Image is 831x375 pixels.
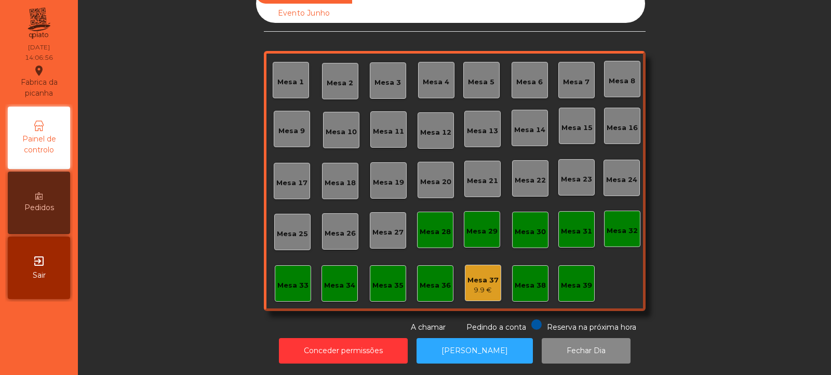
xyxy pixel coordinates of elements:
i: location_on [33,64,45,77]
div: Mesa 25 [277,229,308,239]
div: Mesa 10 [326,127,357,137]
div: Mesa 7 [563,77,589,87]
div: Mesa 38 [515,280,546,291]
span: A chamar [411,322,446,332]
button: [PERSON_NAME] [417,338,533,364]
span: Pedidos [24,202,54,213]
div: Mesa 20 [420,177,451,187]
div: Mesa 34 [324,280,355,291]
div: Mesa 17 [276,178,307,188]
div: Mesa 31 [561,226,592,237]
div: Mesa 36 [420,280,451,291]
div: Mesa 18 [325,178,356,188]
div: Mesa 33 [277,280,309,291]
button: Fechar Dia [542,338,631,364]
i: exit_to_app [33,255,45,267]
span: Pedindo a conta [466,322,526,332]
div: Mesa 24 [606,175,637,185]
div: Mesa 37 [467,275,499,286]
img: qpiato [26,5,51,42]
div: Mesa 4 [423,77,449,87]
div: 14:06:56 [25,53,53,62]
div: Mesa 32 [607,226,638,236]
div: Mesa 13 [467,126,498,136]
span: Sair [33,270,46,281]
div: Mesa 9 [278,126,305,136]
div: 9.9 € [467,285,499,295]
button: Conceder permissões [279,338,408,364]
div: Mesa 19 [373,177,404,188]
div: [DATE] [28,43,50,52]
div: Fabrica da picanha [8,64,70,99]
div: Mesa 1 [277,77,304,87]
div: Mesa 39 [561,280,592,291]
div: Mesa 6 [516,77,543,87]
div: Mesa 2 [327,78,353,88]
div: Mesa 11 [373,126,404,137]
div: Mesa 3 [374,77,401,88]
div: Mesa 16 [607,123,638,133]
div: Mesa 5 [468,77,494,87]
div: Mesa 8 [609,76,635,86]
div: Mesa 14 [514,125,545,135]
div: Mesa 12 [420,127,451,138]
div: Mesa 26 [325,228,356,239]
div: Mesa 35 [372,280,404,291]
div: Mesa 29 [466,226,498,237]
span: Painel de controlo [10,134,68,156]
div: Mesa 30 [515,227,546,237]
div: Mesa 27 [372,227,404,238]
div: Mesa 23 [561,174,592,185]
div: Mesa 22 [515,175,546,186]
div: Evento Junho [256,4,352,23]
div: Mesa 15 [561,123,593,133]
div: Mesa 21 [467,176,498,186]
div: Mesa 28 [420,227,451,237]
span: Reserva na próxima hora [547,322,636,332]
